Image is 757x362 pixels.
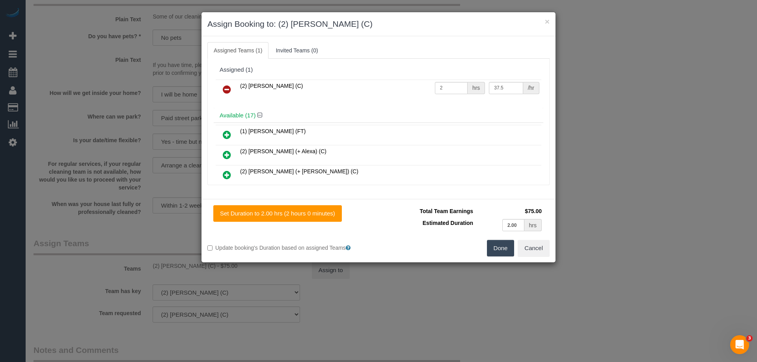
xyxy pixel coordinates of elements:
span: (1) [PERSON_NAME] (FT) [240,128,306,134]
div: hrs [468,82,485,94]
button: Cancel [518,240,550,256]
a: Invited Teams (0) [269,42,324,59]
button: × [545,17,550,26]
input: Update booking's Duration based on assigned Teams [207,245,213,251]
span: (2) [PERSON_NAME] (C) [240,83,303,89]
div: /hr [523,82,539,94]
a: Assigned Teams (1) [207,42,268,59]
span: 3 [746,335,753,342]
div: Assigned (1) [220,67,537,73]
td: $75.00 [475,205,544,217]
span: (2) [PERSON_NAME] (+ [PERSON_NAME]) (C) [240,168,358,175]
span: Estimated Duration [423,220,473,226]
td: Total Team Earnings [384,205,475,217]
div: hrs [524,219,542,231]
button: Set Duration to 2.00 hrs (2 hours 0 minutes) [213,205,342,222]
h4: Available (17) [220,112,537,119]
span: (2) [PERSON_NAME] (+ Alexa) (C) [240,148,326,154]
h3: Assign Booking to: (2) [PERSON_NAME] (C) [207,18,550,30]
iframe: Intercom live chat [730,335,749,354]
label: Update booking's Duration based on assigned Teams [207,244,373,252]
button: Done [487,240,515,256]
